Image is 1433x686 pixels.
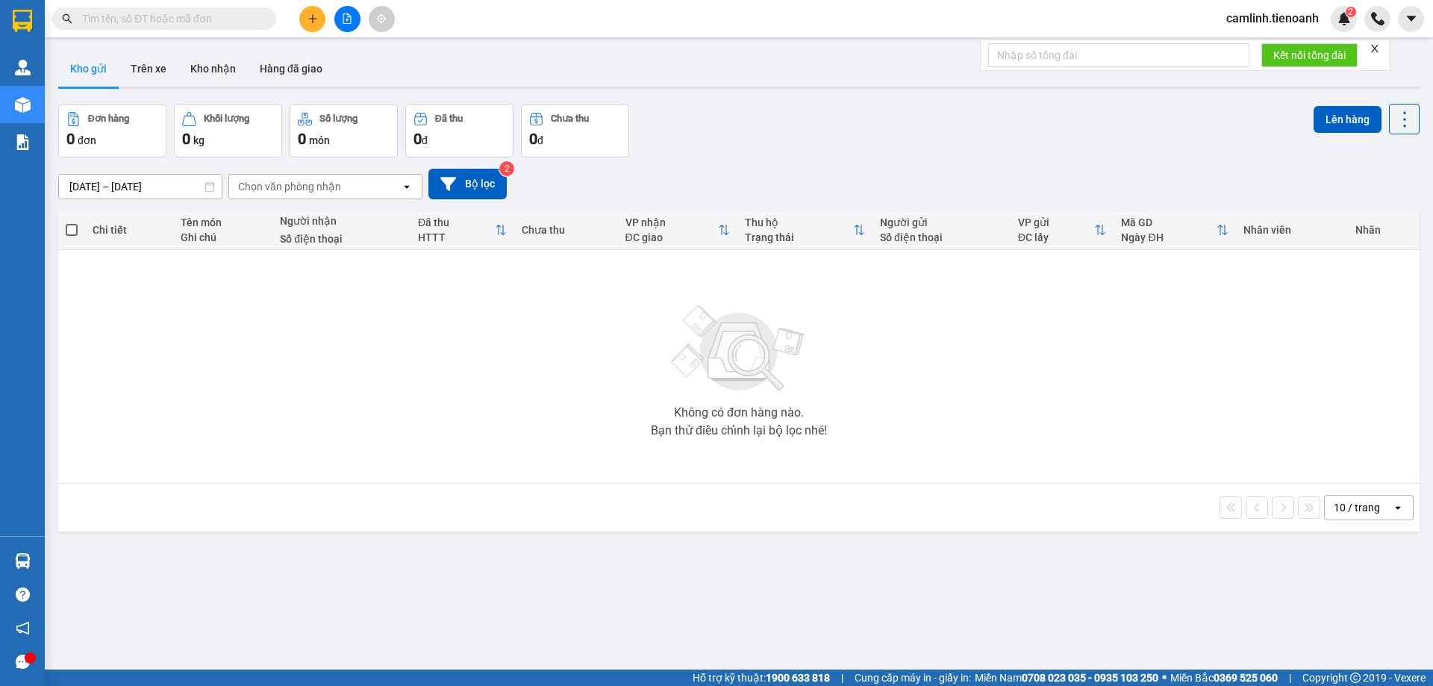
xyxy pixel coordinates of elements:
[178,51,248,87] button: Kho nhận
[1162,675,1167,681] span: ⚪️
[1334,500,1380,515] div: 10 / trang
[82,10,258,27] input: Tìm tên, số ĐT hoặc mã đơn
[15,97,31,113] img: warehouse-icon
[1022,672,1158,684] strong: 0708 023 035 - 0935 103 250
[1398,6,1424,32] button: caret-down
[16,587,30,602] span: question-circle
[16,621,30,635] span: notification
[410,211,514,250] th: Toggle SortBy
[93,224,165,236] div: Chi tiết
[745,216,853,228] div: Thu hộ
[625,216,718,228] div: VP nhận
[58,104,166,158] button: Đơn hàng0đơn
[522,224,611,236] div: Chưa thu
[1018,216,1095,228] div: VP gửi
[15,134,31,150] img: solution-icon
[664,296,814,401] img: svg+xml;base64,PHN2ZyBjbGFzcz0ibGlzdC1wbHVnX19zdmciIHhtbG5zPSJodHRwOi8vd3d3LnczLm9yZy8yMDAwL3N2Zy...
[1243,224,1340,236] div: Nhân viên
[342,13,352,24] span: file-add
[174,104,282,158] button: Khối lượng0kg
[290,104,398,158] button: Số lượng0món
[13,10,32,32] img: logo-vxr
[181,231,265,243] div: Ghi chú
[298,130,306,148] span: 0
[1405,12,1418,25] span: caret-down
[15,553,31,569] img: warehouse-icon
[1355,224,1412,236] div: Nhãn
[204,113,249,124] div: Khối lượng
[16,655,30,669] span: message
[193,134,205,146] span: kg
[651,425,827,437] div: Bạn thử điều chỉnh lại bộ lọc nhé!
[855,670,971,686] span: Cung cấp máy in - giấy in:
[1121,216,1217,228] div: Mã GD
[880,216,1003,228] div: Người gửi
[1018,231,1095,243] div: ĐC lấy
[435,113,463,124] div: Đã thu
[551,113,589,124] div: Chưa thu
[280,215,403,227] div: Người nhận
[1371,12,1384,25] img: phone-icon
[78,134,96,146] span: đơn
[1348,7,1353,17] span: 2
[88,113,129,124] div: Đơn hàng
[1114,211,1236,250] th: Toggle SortBy
[1392,502,1404,514] svg: open
[529,130,537,148] span: 0
[401,181,413,193] svg: open
[248,51,334,87] button: Hàng đã giao
[745,231,853,243] div: Trạng thái
[737,211,872,250] th: Toggle SortBy
[422,134,428,146] span: đ
[693,670,830,686] span: Hỗ trợ kỹ thuật:
[1261,43,1358,67] button: Kết nối tổng đài
[413,130,422,148] span: 0
[428,169,507,199] button: Bộ lọc
[625,231,718,243] div: ĐC giao
[280,233,403,245] div: Số điện thoại
[1214,672,1278,684] strong: 0369 525 060
[181,216,265,228] div: Tên món
[674,407,804,419] div: Không có đơn hàng nào.
[319,113,358,124] div: Số lượng
[766,672,830,684] strong: 1900 633 818
[1121,231,1217,243] div: Ngày ĐH
[182,130,190,148] span: 0
[1170,670,1278,686] span: Miền Bắc
[334,6,360,32] button: file-add
[618,211,737,250] th: Toggle SortBy
[15,60,31,75] img: warehouse-icon
[1350,673,1361,683] span: copyright
[1214,9,1331,28] span: camlinh.tienoanh
[1273,47,1346,63] span: Kết nối tổng đài
[66,130,75,148] span: 0
[537,134,543,146] span: đ
[59,175,222,199] input: Select a date range.
[1314,106,1382,133] button: Lên hàng
[499,161,514,176] sup: 2
[988,43,1249,67] input: Nhập số tổng đài
[309,134,330,146] span: món
[841,670,843,686] span: |
[376,13,387,24] span: aim
[405,104,513,158] button: Đã thu0đ
[58,51,119,87] button: Kho gửi
[1011,211,1114,250] th: Toggle SortBy
[1346,7,1356,17] sup: 2
[975,670,1158,686] span: Miền Nam
[369,6,395,32] button: aim
[1370,43,1380,54] span: close
[418,231,495,243] div: HTTT
[299,6,325,32] button: plus
[119,51,178,87] button: Trên xe
[1337,12,1351,25] img: icon-new-feature
[307,13,318,24] span: plus
[418,216,495,228] div: Đã thu
[521,104,629,158] button: Chưa thu0đ
[62,13,72,24] span: search
[1289,670,1291,686] span: |
[880,231,1003,243] div: Số điện thoại
[238,179,341,194] div: Chọn văn phòng nhận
